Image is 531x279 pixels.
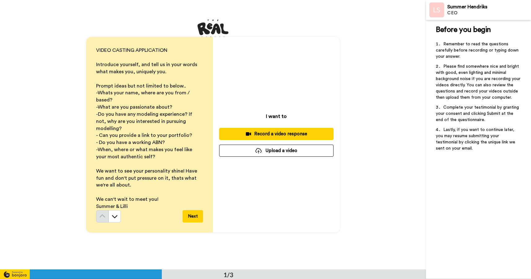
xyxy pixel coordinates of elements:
span: Before you begin [436,26,491,34]
span: -What are you passionate about? [96,105,172,110]
span: VIDEO CASTING APPLICATION [96,48,167,53]
span: Lastly, if you want to continue later, you may resume submitting your testimonial by clicking the... [436,128,516,151]
span: We can't wait to meet you! [96,197,158,202]
span: - Do you have a working ABN? [96,140,165,145]
span: -When, where or what makes you feel like your most authentic self? [96,147,193,159]
span: -Whats your name, where are you from / based? [96,90,191,102]
img: Profile Image [429,2,444,17]
span: Please find somewhere nice and bright with good, even lighting and minimal background noise if yo... [436,64,522,100]
span: We want to see your personality shine! Have fun and don't put pressure on it, thats what we're al... [96,169,198,188]
div: CEO [447,11,531,16]
span: - Can you provide a link to your portfolio? [96,133,192,138]
button: Upload a video [219,145,334,157]
span: Remember to read the questions carefully before recording or typing down your answer. [436,42,520,59]
span: -Do you have any modeling experience? If not, why are you interested in pursuing modelling? [96,112,193,131]
button: Next [183,210,203,223]
div: Record a video response [224,131,329,137]
span: Complete your testimonial by granting your consent and clicking Submit at the end of the question... [436,105,520,122]
div: Summer Hendriks [447,4,531,10]
div: 1/3 [214,270,243,279]
span: Summer & Lilli [96,204,128,209]
span: Introduce yourself, and tell us in your words what makes you, uniquely you. [96,62,198,74]
p: I want to [266,113,287,120]
span: Prompt ideas but not limited to below.. [96,83,186,88]
button: Record a video response [219,128,334,140]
